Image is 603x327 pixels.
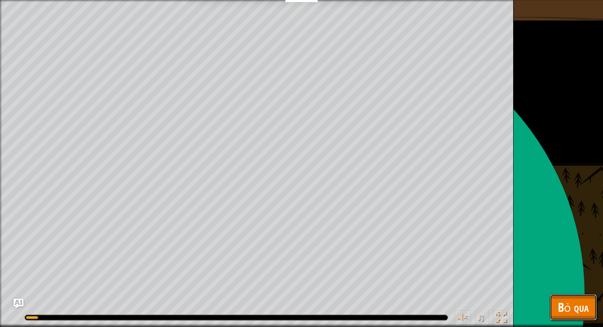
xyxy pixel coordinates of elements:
[477,311,485,324] span: ♫
[455,310,471,327] button: Tùy chỉnh âm lượng
[558,299,589,316] span: Bỏ qua
[475,310,489,327] button: ♫
[493,310,509,327] button: Bật tắt chế độ toàn màn hình
[550,294,597,320] button: Bỏ qua
[14,299,23,309] button: Ask AI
